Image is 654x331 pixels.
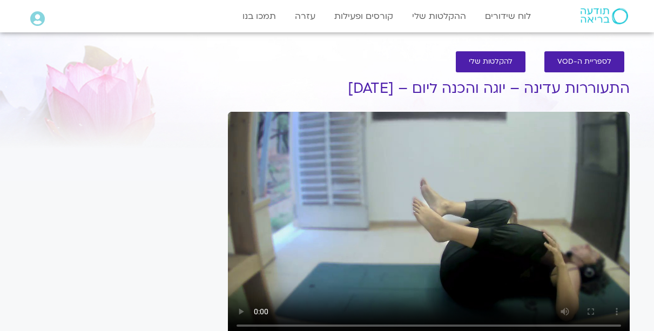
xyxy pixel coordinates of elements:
a: לספריית ה-VOD [544,51,624,72]
span: לספריית ה-VOD [557,58,611,66]
a: קורסים ופעילות [329,6,399,26]
img: תודעה בריאה [581,8,628,24]
a: עזרה [289,6,321,26]
h1: התעוררות עדינה – יוגה והכנה ליום – [DATE] [228,80,630,97]
span: להקלטות שלי [469,58,513,66]
a: תמכו בנו [237,6,281,26]
a: להקלטות שלי [456,51,525,72]
a: ההקלטות שלי [407,6,471,26]
a: לוח שידורים [480,6,536,26]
